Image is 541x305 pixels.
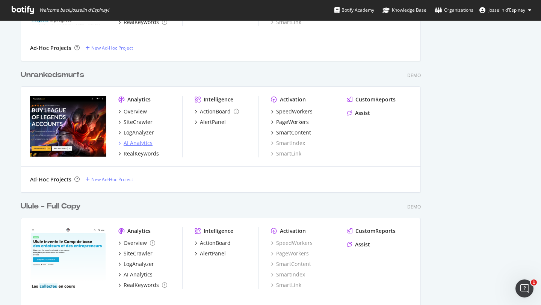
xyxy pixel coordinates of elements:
div: Intelligence [204,227,233,235]
a: New Ad-Hoc Project [86,45,133,51]
div: Overview [124,239,147,247]
a: PageWorkers [271,250,309,257]
div: PageWorkers [276,118,309,126]
div: AI Analytics [124,139,153,147]
div: Overview [124,108,147,115]
div: SiteCrawler [124,118,153,126]
span: Josselin d'Espinay [488,7,525,13]
a: SiteCrawler [118,118,153,126]
a: SpeedWorkers [271,108,313,115]
span: 1 [531,279,537,285]
a: AI Analytics [118,139,153,147]
a: AlertPanel [195,250,226,257]
div: New Ad-Hoc Project [91,176,133,183]
a: Ulule - Full Copy [21,201,84,212]
div: RealKeywords [124,150,159,157]
div: Ad-Hoc Projects [30,44,71,52]
div: Demo [407,72,421,79]
a: SmartLink [271,150,301,157]
iframe: Intercom live chat [515,279,533,297]
div: Analytics [127,96,151,103]
a: Overview [118,239,155,247]
div: ActionBoard [200,108,231,115]
a: ActionBoard [195,108,239,115]
div: AlertPanel [200,118,226,126]
a: PageWorkers [271,118,309,126]
div: Intelligence [204,96,233,103]
div: CustomReports [355,227,396,235]
a: SmartLink [271,281,301,289]
a: CustomReports [347,96,396,103]
div: ActionBoard [200,239,231,247]
div: CustomReports [355,96,396,103]
div: Assist [355,109,370,117]
a: ActionBoard [195,239,231,247]
a: SmartIndex [271,139,305,147]
span: Welcome back, Josselin d'Espinay ! [39,7,109,13]
div: Unrankedsmurfs [21,69,84,80]
a: New Ad-Hoc Project [86,176,133,183]
div: Activation [280,96,306,103]
div: RealKeywords [124,281,159,289]
div: Ulule - Full Copy [21,201,81,212]
div: Ad-Hoc Projects [30,176,71,183]
div: New Ad-Hoc Project [91,45,133,51]
div: Knowledge Base [382,6,426,14]
a: SmartLink [271,18,301,26]
div: Demo [407,204,421,210]
a: Unrankedsmurfs [21,69,87,80]
a: CustomReports [347,227,396,235]
div: Activation [280,227,306,235]
a: SmartContent [271,129,311,136]
div: Analytics [127,227,151,235]
a: AlertPanel [195,118,226,126]
button: Josselin d'Espinay [473,4,537,16]
a: AI Analytics [118,271,153,278]
a: SmartContent [271,260,311,268]
div: SpeedWorkers [276,108,313,115]
a: RealKeywords [118,18,167,26]
div: LogAnalyzer [124,129,154,136]
a: Assist [347,241,370,248]
div: Organizations [435,6,473,14]
a: Overview [118,108,147,115]
a: LogAnalyzer [118,260,154,268]
div: Assist [355,241,370,248]
div: SiteCrawler [124,250,153,257]
div: LogAnalyzer [124,260,154,268]
a: RealKeywords [118,281,167,289]
div: AI Analytics [124,271,153,278]
a: Assist [347,109,370,117]
a: SpeedWorkers [271,239,313,247]
div: SmartContent [276,129,311,136]
a: RealKeywords [118,150,159,157]
a: SiteCrawler [118,250,153,257]
img: Unrankedsmurfs [30,96,106,157]
div: Botify Academy [334,6,374,14]
a: SmartIndex [271,271,305,278]
div: AlertPanel [200,250,226,257]
img: Ulule - Full Copy [30,227,106,288]
a: LogAnalyzer [118,129,154,136]
div: RealKeywords [124,18,159,26]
